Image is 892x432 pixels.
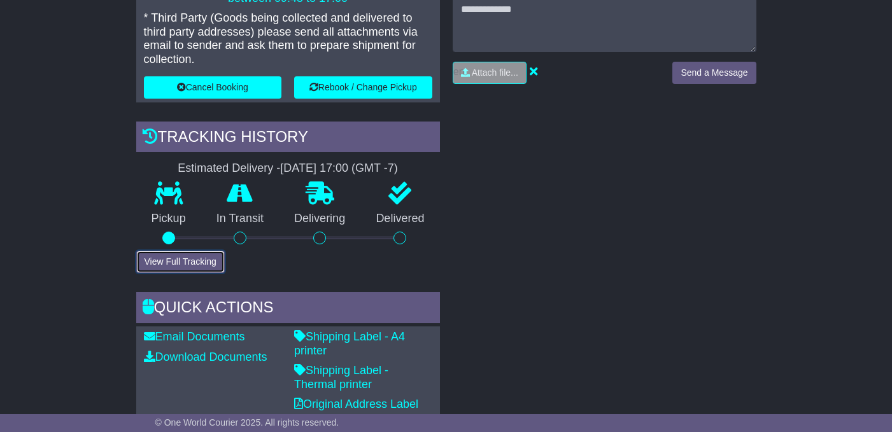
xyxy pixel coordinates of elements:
[136,292,440,326] div: Quick Actions
[144,351,267,363] a: Download Documents
[144,11,432,66] p: * Third Party (Goods being collected and delivered to third party addresses) please send all atta...
[294,364,388,391] a: Shipping Label - Thermal printer
[136,122,440,156] div: Tracking history
[294,398,418,410] a: Original Address Label
[280,162,397,176] div: [DATE] 17:00 (GMT -7)
[136,251,225,273] button: View Full Tracking
[672,62,756,84] button: Send a Message
[294,330,405,357] a: Shipping Label - A4 printer
[136,162,440,176] div: Estimated Delivery -
[144,330,245,343] a: Email Documents
[360,212,439,226] p: Delivered
[136,212,201,226] p: Pickup
[294,76,432,99] button: Rebook / Change Pickup
[201,212,279,226] p: In Transit
[279,212,360,226] p: Delivering
[144,76,282,99] button: Cancel Booking
[155,417,339,428] span: © One World Courier 2025. All rights reserved.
